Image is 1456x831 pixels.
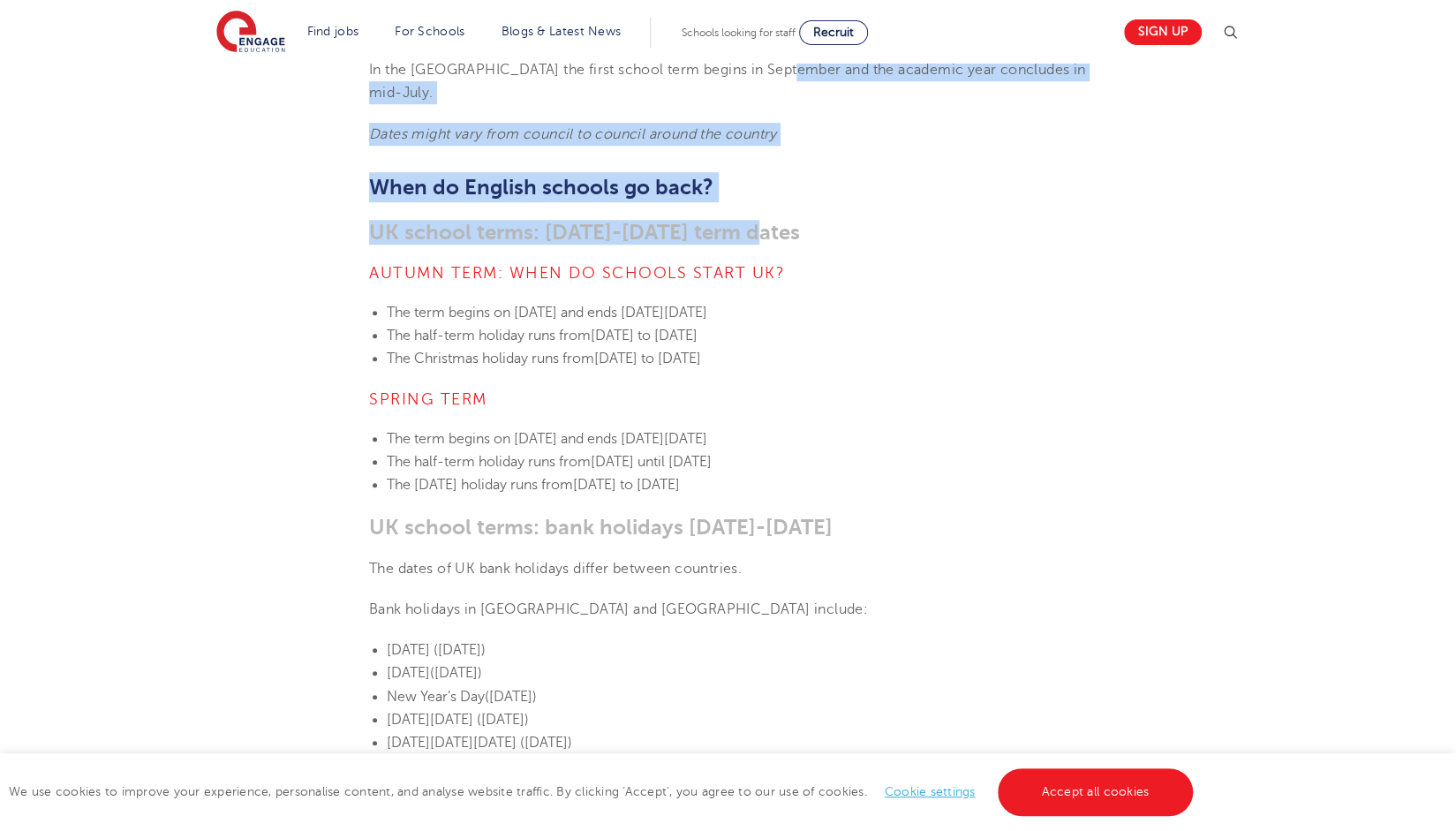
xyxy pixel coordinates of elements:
[369,220,800,245] span: UK school terms: [DATE]-[DATE] term dates
[387,328,591,344] span: The half-term holiday runs from
[485,689,537,705] span: ([DATE])
[387,735,572,751] span: [DATE][DATE][DATE] ([DATE])
[1124,19,1202,45] a: Sign up
[514,431,707,447] span: [DATE] and ends [DATE][DATE]
[813,26,854,39] span: Recruit
[369,264,785,282] span: Autumn term: When do schools start UK?
[514,305,707,321] span: [DATE] and ends [DATE][DATE]
[387,665,430,681] span: [DATE]
[682,26,796,39] span: Schools looking for staff
[369,172,1087,202] h2: When do English schools go back?
[885,785,976,798] a: Cookie settings
[387,431,510,447] span: The term begins on
[799,20,868,45] a: Recruit
[387,712,529,728] span: [DATE][DATE] ([DATE])
[369,390,487,408] span: Spring term
[591,328,698,344] span: [DATE] to [DATE]
[591,454,712,470] span: [DATE] until [DATE]
[216,11,285,55] img: Engage Education
[369,561,742,577] span: The dates of UK bank holidays differ between countries.
[395,25,464,38] a: For Schools
[594,351,701,366] span: [DATE] to [DATE]
[307,25,359,38] a: Find jobs
[387,454,591,470] span: The half-term holiday runs from
[387,305,510,321] span: The term begins on
[434,642,486,658] span: ([DATE])
[369,126,777,142] em: Dates might vary from council to council around the country
[387,689,485,705] span: New Year’s Day
[369,515,833,540] span: UK school terms: bank holidays [DATE]-[DATE]
[998,768,1194,816] a: Accept all cookies
[9,785,1197,798] span: We use cookies to improve your experience, personalise content, and analyse website traffic. By c...
[430,665,482,681] span: ([DATE])
[369,601,868,617] span: Bank holidays in [GEOGRAPHIC_DATA] and [GEOGRAPHIC_DATA] include:
[387,642,430,658] span: [DATE]
[387,351,594,366] span: The Christmas holiday runs from
[502,25,622,38] a: Blogs & Latest News
[387,477,573,493] span: The [DATE] holiday runs from
[573,477,680,493] span: [DATE] to [DATE]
